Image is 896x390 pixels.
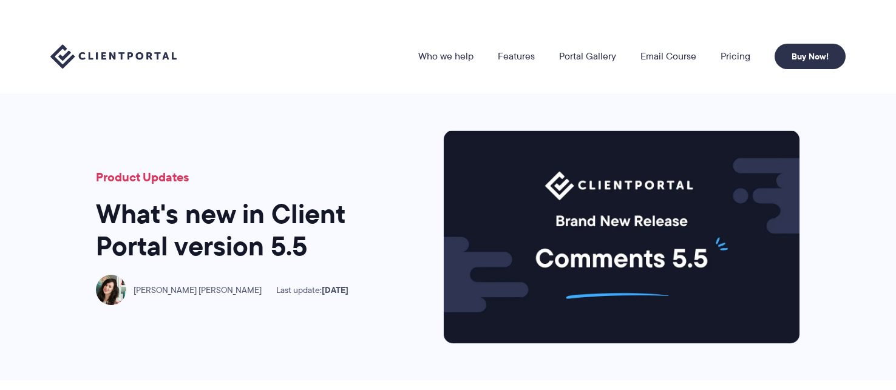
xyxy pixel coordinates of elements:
a: Features [498,52,535,61]
a: Email Course [640,52,696,61]
a: Product Updates [96,168,189,186]
a: Buy Now! [775,44,846,69]
a: Portal Gallery [559,52,616,61]
span: [PERSON_NAME] [PERSON_NAME] [134,285,262,295]
a: Pricing [721,52,750,61]
a: Who we help [418,52,473,61]
span: Last update: [276,285,348,295]
time: [DATE] [322,283,348,297]
h1: What's new in Client Portal version 5.5 [96,198,387,263]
